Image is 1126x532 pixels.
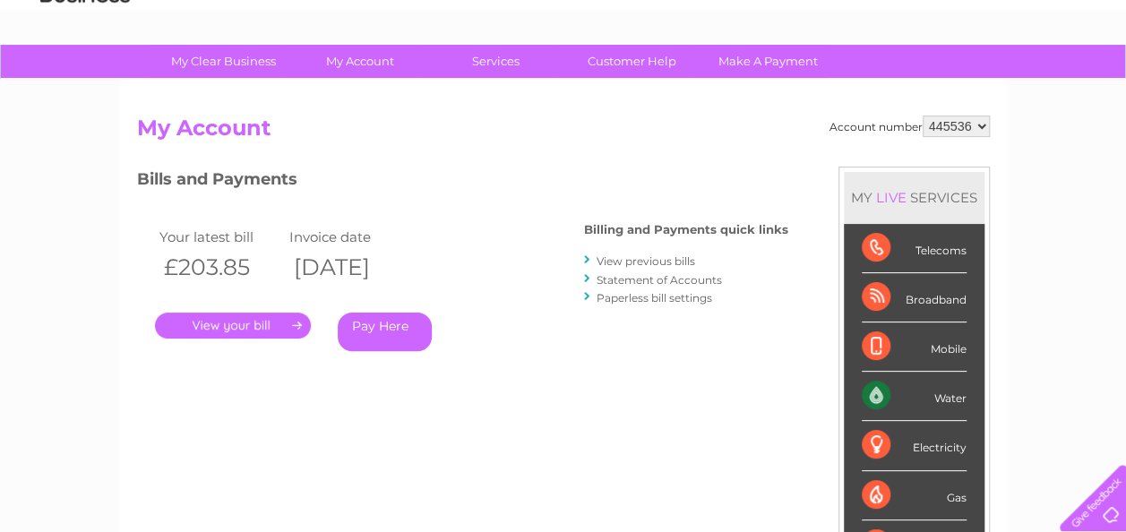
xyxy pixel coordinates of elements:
a: Make A Payment [694,45,842,78]
a: Services [422,45,570,78]
td: Invoice date [285,225,415,249]
div: Water [862,372,967,421]
a: Water [811,76,845,90]
td: Your latest bill [155,225,285,249]
a: My Account [286,45,434,78]
a: Statement of Accounts [597,273,722,287]
a: View previous bills [597,254,695,268]
a: Customer Help [558,45,706,78]
div: Gas [862,471,967,520]
a: 0333 014 3131 [788,9,912,31]
a: . [155,313,311,339]
h2: My Account [137,116,990,150]
a: My Clear Business [150,45,297,78]
a: Blog [970,76,996,90]
a: Log out [1067,76,1109,90]
div: Broadband [862,273,967,322]
a: Telecoms [906,76,959,90]
th: [DATE] [285,249,415,286]
h3: Bills and Payments [137,167,788,198]
a: Energy [855,76,895,90]
img: logo.png [39,47,131,101]
div: Electricity [862,421,967,470]
a: Paperless bill settings [597,291,712,305]
h4: Billing and Payments quick links [584,223,788,236]
div: MY SERVICES [844,172,984,223]
div: Telecoms [862,224,967,273]
div: Mobile [862,322,967,372]
div: LIVE [872,189,910,206]
a: Pay Here [338,313,432,351]
th: £203.85 [155,249,285,286]
div: Account number [829,116,990,137]
div: Clear Business is a trading name of Verastar Limited (registered in [GEOGRAPHIC_DATA] No. 3667643... [141,10,987,87]
a: Contact [1007,76,1051,90]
